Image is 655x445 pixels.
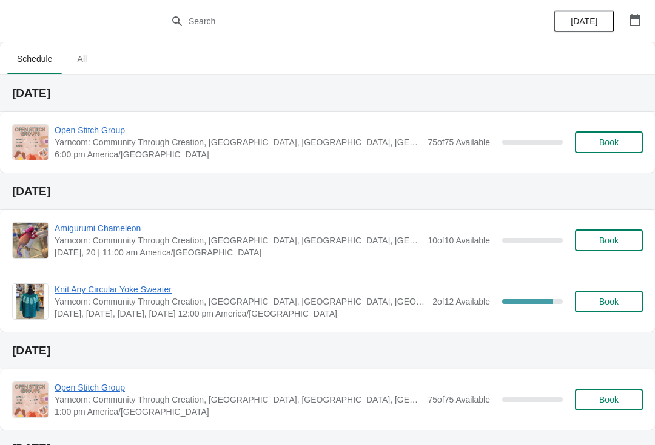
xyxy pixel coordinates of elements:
[575,131,643,153] button: Book
[599,137,619,147] span: Book
[571,16,597,26] span: [DATE]
[554,10,614,32] button: [DATE]
[55,246,422,259] span: [DATE], 20 | 11:00 am America/[GEOGRAPHIC_DATA]
[67,48,97,70] span: All
[432,297,490,306] span: 2 of 12 Available
[575,229,643,251] button: Book
[13,125,48,160] img: Open Stitch Group | Yarncom: Community Through Creation, Olive Boulevard, Creve Coeur, MO, USA | ...
[55,394,422,406] span: Yarncom: Community Through Creation, [GEOGRAPHIC_DATA], [GEOGRAPHIC_DATA], [GEOGRAPHIC_DATA]
[428,137,490,147] span: 75 of 75 Available
[599,297,619,306] span: Book
[55,222,422,234] span: Amigurumi Chameleon
[12,87,643,99] h2: [DATE]
[13,284,48,319] img: Knit Any Circular Yoke Sweater | Yarncom: Community Through Creation, Olive Boulevard, Creve Coeu...
[13,223,48,258] img: Amigurumi Chameleon | Yarncom: Community Through Creation, Olive Boulevard, Creve Coeur, MO, USA ...
[599,236,619,245] span: Book
[7,48,62,70] span: Schedule
[55,406,422,418] span: 1:00 pm America/[GEOGRAPHIC_DATA]
[55,234,422,246] span: Yarncom: Community Through Creation, [GEOGRAPHIC_DATA], [GEOGRAPHIC_DATA], [GEOGRAPHIC_DATA]
[55,381,422,394] span: Open Stitch Group
[428,395,490,404] span: 75 of 75 Available
[55,148,422,160] span: 6:00 pm America/[GEOGRAPHIC_DATA]
[55,295,426,308] span: Yarncom: Community Through Creation, [GEOGRAPHIC_DATA], [GEOGRAPHIC_DATA], [GEOGRAPHIC_DATA]
[12,185,643,197] h2: [DATE]
[55,283,426,295] span: Knit Any Circular Yoke Sweater
[188,10,491,32] input: Search
[55,308,426,320] span: [DATE], [DATE], [DATE], [DATE] 12:00 pm America/[GEOGRAPHIC_DATA]
[13,382,48,417] img: Open Stitch Group | Yarncom: Community Through Creation, Olive Boulevard, Creve Coeur, MO, USA | ...
[575,291,643,312] button: Book
[55,136,422,148] span: Yarncom: Community Through Creation, [GEOGRAPHIC_DATA], [GEOGRAPHIC_DATA], [GEOGRAPHIC_DATA]
[575,389,643,410] button: Book
[599,395,619,404] span: Book
[12,344,643,357] h2: [DATE]
[55,124,422,136] span: Open Stitch Group
[428,236,490,245] span: 10 of 10 Available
